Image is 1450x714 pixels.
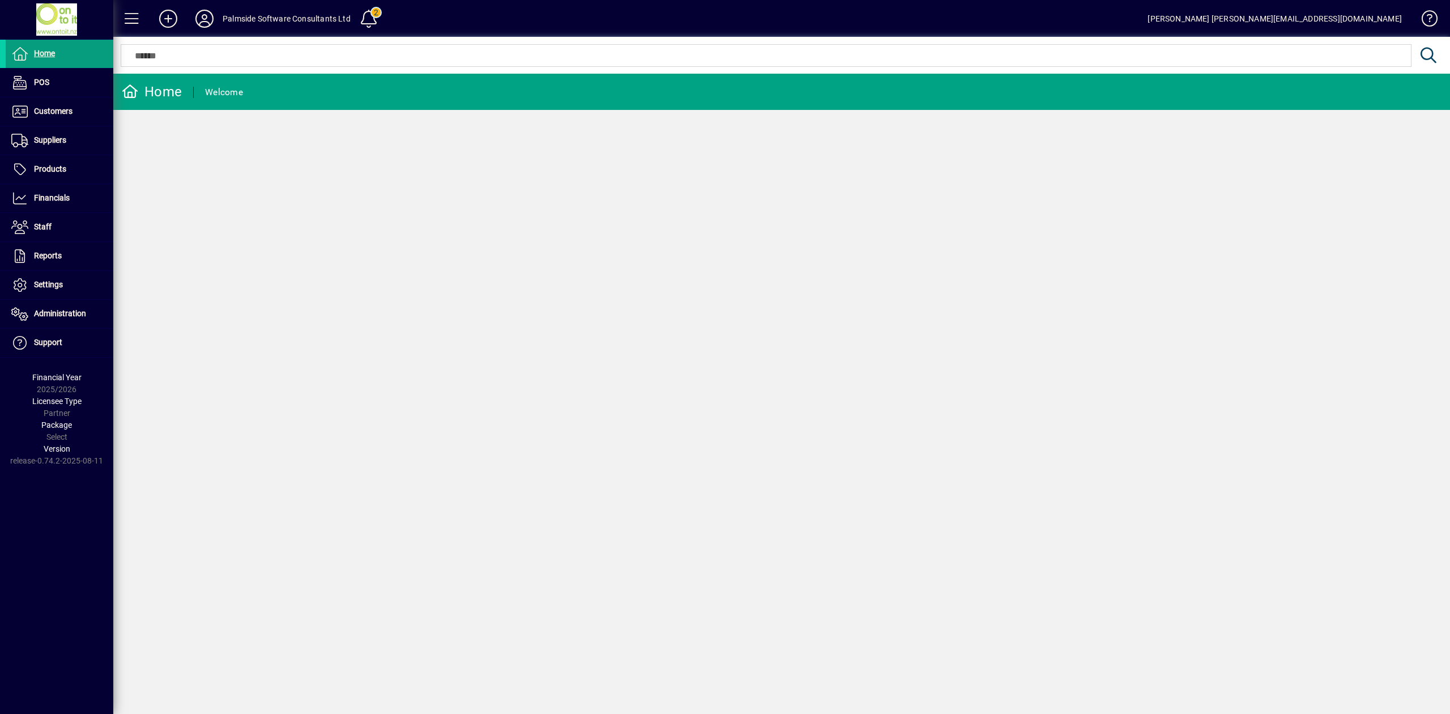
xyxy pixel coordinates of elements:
[34,222,52,231] span: Staff
[6,184,113,212] a: Financials
[34,251,62,260] span: Reports
[6,69,113,97] a: POS
[6,126,113,155] a: Suppliers
[1148,10,1402,28] div: [PERSON_NAME] [PERSON_NAME][EMAIL_ADDRESS][DOMAIN_NAME]
[41,420,72,430] span: Package
[34,338,62,347] span: Support
[44,444,70,453] span: Version
[205,83,243,101] div: Welcome
[150,8,186,29] button: Add
[34,309,86,318] span: Administration
[34,280,63,289] span: Settings
[32,397,82,406] span: Licensee Type
[34,193,70,202] span: Financials
[34,135,66,144] span: Suppliers
[34,107,72,116] span: Customers
[6,242,113,270] a: Reports
[32,373,82,382] span: Financial Year
[6,329,113,357] a: Support
[1413,2,1436,39] a: Knowledge Base
[186,8,223,29] button: Profile
[34,49,55,58] span: Home
[6,155,113,184] a: Products
[6,271,113,299] a: Settings
[223,10,351,28] div: Palmside Software Consultants Ltd
[6,97,113,126] a: Customers
[6,300,113,328] a: Administration
[6,213,113,241] a: Staff
[122,83,182,101] div: Home
[34,78,49,87] span: POS
[34,164,66,173] span: Products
